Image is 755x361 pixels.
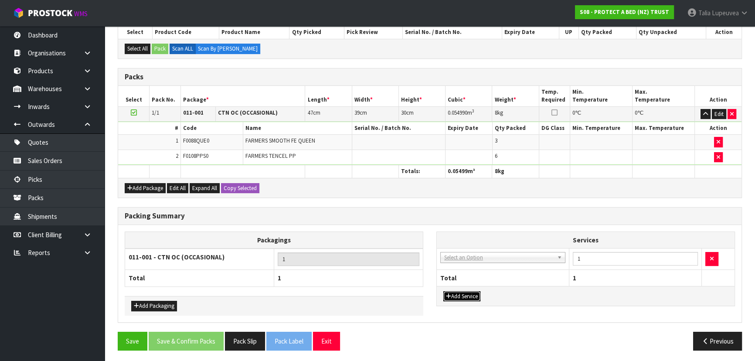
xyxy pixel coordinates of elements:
[219,26,289,38] th: Product Name
[125,212,735,220] h3: Packing Summary
[180,86,305,106] th: Package
[352,86,398,106] th: Width
[446,86,492,106] th: Cubic
[446,106,492,122] td: m
[152,109,159,116] span: 1/1
[492,106,539,122] td: kg
[195,44,260,54] label: Scan By [PERSON_NAME]
[580,8,669,16] strong: S08 - PROTECT A BED (NZ) TRUST
[125,44,150,54] button: Select All
[712,109,726,119] button: Edit
[125,183,166,194] button: Add Package
[398,86,445,106] th: Height
[448,109,467,116] span: 0.054990
[444,252,554,263] span: Select an Option
[305,86,352,106] th: Length
[149,332,224,351] button: Save & Confirm Packs
[129,253,224,261] strong: 011-001 - CTN OC (OCCASIONAL)
[13,7,24,18] img: cube-alt.png
[74,10,88,18] small: WMS
[698,9,711,17] span: Talia
[570,122,633,135] th: Min. Temperature
[118,86,150,106] th: Select
[695,122,741,135] th: Action
[150,86,181,106] th: Pack No.
[633,106,695,122] td: ℃
[176,152,178,160] span: 2
[398,106,445,122] td: cm
[706,26,741,38] th: Action
[573,274,576,282] span: 1
[572,109,575,116] span: 0
[190,183,220,194] button: Expand All
[183,152,208,160] span: F0108PPS0
[131,301,177,311] button: Add Packaging
[636,26,706,38] th: Qty Unpacked
[575,5,674,19] a: S08 - PROTECT A BED (NZ) TRUST
[578,26,636,38] th: Qty Packed
[152,26,219,38] th: Product Code
[495,137,497,144] span: 3
[221,183,259,194] button: Copy Selected
[494,109,497,116] span: 8
[183,109,204,116] strong: 011-001
[502,26,559,38] th: Expiry Date
[125,270,274,286] th: Total
[401,109,406,116] span: 30
[693,332,742,351] button: Previous
[167,183,188,194] button: Edit All
[539,86,570,106] th: Temp. Required
[443,291,480,302] button: Add Service
[183,137,209,144] span: F0088QUE0
[403,26,502,38] th: Serial No. / Batch No.
[152,44,168,54] button: Pack
[352,122,446,135] th: Serial No. / Batch No.
[305,106,352,122] td: cm
[28,7,72,19] span: ProStock
[180,122,243,135] th: Code
[245,137,315,144] span: FARMERS SMOOTH FE QUEEN
[492,165,539,178] th: kg
[125,73,735,81] h3: Packs
[354,109,360,116] span: 39
[539,122,570,135] th: DG Class
[313,332,340,351] button: Exit
[448,167,468,175] span: 0.05499
[570,86,633,106] th: Min. Temperature
[635,109,637,116] span: 0
[225,332,265,351] button: Pack Slip
[492,86,539,106] th: Weight
[344,26,403,38] th: Pick Review
[712,9,739,17] span: Lupeuvea
[446,165,492,178] th: m³
[218,109,278,116] strong: CTN OC (OCCASIONAL)
[446,122,492,135] th: Expiry Date
[266,332,312,351] button: Pack Label
[118,332,147,351] button: Save
[307,109,313,116] span: 47
[170,44,196,54] label: Scan ALL
[118,26,152,38] th: Select
[494,167,497,175] span: 8
[559,26,578,38] th: UP
[695,86,741,106] th: Action
[437,269,569,286] th: Total
[570,106,633,122] td: ℃
[125,232,423,249] th: Packagings
[633,86,695,106] th: Max. Temperature
[243,122,352,135] th: Name
[289,26,344,38] th: Qty Picked
[176,137,178,144] span: 1
[245,152,296,160] span: FARMERS TENCEL PP
[472,108,474,114] sup: 3
[118,122,180,135] th: #
[192,184,217,192] span: Expand All
[352,106,398,122] td: cm
[633,122,695,135] th: Max. Temperature
[437,232,735,249] th: Services
[495,152,497,160] span: 6
[398,165,445,178] th: Totals:
[278,274,281,282] span: 1
[492,122,539,135] th: Qty Packed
